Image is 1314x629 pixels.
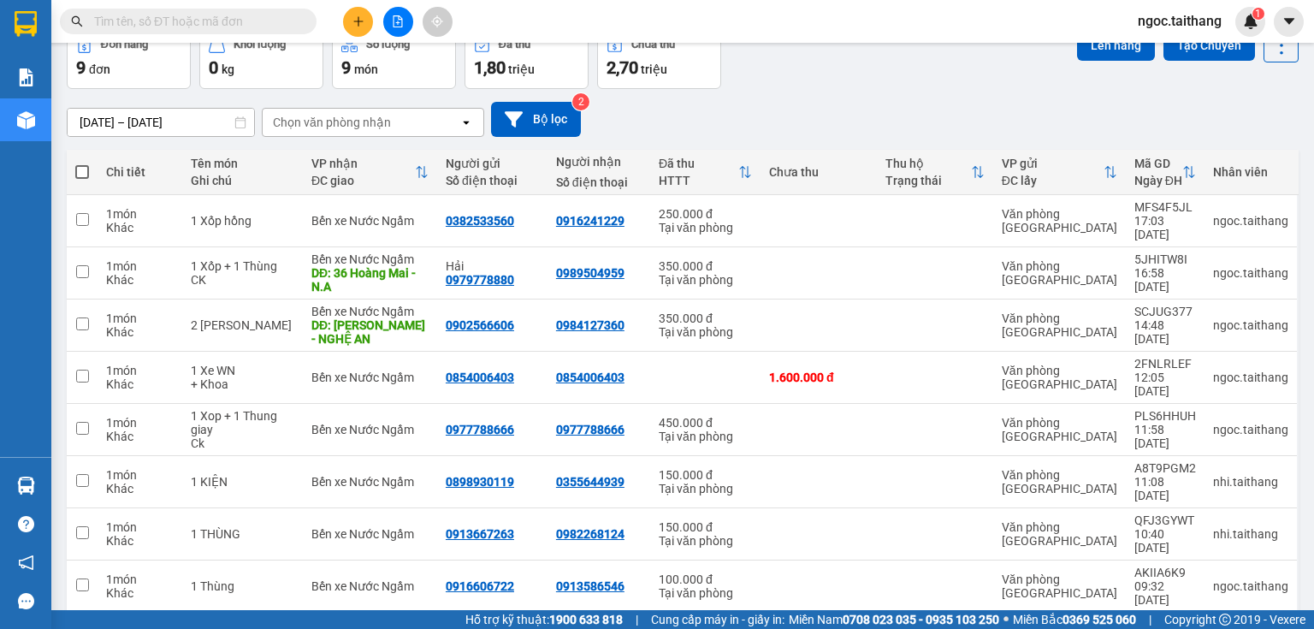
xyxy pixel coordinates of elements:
[549,613,623,626] strong: 1900 633 818
[1002,364,1117,391] div: Văn phòng [GEOGRAPHIC_DATA]
[311,527,429,541] div: Bến xe Nước Ngầm
[631,39,675,50] div: Chưa thu
[769,371,868,384] div: 1.600.000 đ
[465,27,589,89] button: Đã thu1,80 triệu
[383,7,413,37] button: file-add
[446,259,539,273] div: Hải
[1134,423,1196,450] div: 11:58 [DATE]
[1124,10,1235,32] span: ngoc.taithang
[366,39,410,50] div: Số lượng
[1134,318,1196,346] div: 14:48 [DATE]
[1013,610,1136,629] span: Miền Bắc
[311,579,429,593] div: Bến xe Nước Ngầm
[659,573,752,586] div: 100.000 đ
[1255,8,1261,20] span: 1
[18,593,34,609] span: message
[1274,7,1304,37] button: caret-down
[106,325,174,339] div: Khác
[659,207,752,221] div: 250.000 đ
[1219,614,1231,626] span: copyright
[556,318,624,332] div: 0984127360
[423,7,453,37] button: aim
[993,150,1126,195] th: Toggle SortBy
[877,150,993,195] th: Toggle SortBy
[106,430,174,443] div: Khác
[556,475,624,489] div: 0355644939
[191,579,294,593] div: 1 Thùng
[659,325,752,339] div: Tại văn phòng
[68,109,254,136] input: Select a date range.
[1134,252,1196,266] div: 5JHITW8I
[106,259,174,273] div: 1 món
[556,214,624,228] div: 0916241229
[572,93,589,110] sup: 2
[1213,579,1288,593] div: ngoc.taithang
[106,312,174,325] div: 1 món
[106,273,174,287] div: Khác
[508,62,535,76] span: triệu
[659,430,752,443] div: Tại văn phòng
[885,157,971,170] div: Thu hộ
[446,157,539,170] div: Người gửi
[311,371,429,384] div: Bến xe Nước Ngầm
[332,27,456,89] button: Số lượng9món
[234,39,286,50] div: Khối lượng
[1213,214,1288,228] div: ngoc.taithang
[446,527,514,541] div: 0913667263
[191,409,294,436] div: 1 Xop + 1 Thung giay
[106,534,174,548] div: Khác
[659,416,752,430] div: 450.000 đ
[1002,416,1117,443] div: Văn phòng [GEOGRAPHIC_DATA]
[499,39,530,50] div: Đã thu
[556,423,624,436] div: 0977788666
[311,214,429,228] div: Bến xe Nước Ngầm
[1243,14,1258,29] img: icon-new-feature
[491,102,581,137] button: Bộ lọc
[556,266,624,280] div: 0989504959
[1252,8,1264,20] sup: 1
[106,165,174,179] div: Chi tiết
[17,477,35,495] img: warehouse-icon
[354,62,378,76] span: món
[106,221,174,234] div: Khác
[273,114,391,131] div: Chọn văn phòng nhận
[446,214,514,228] div: 0382533560
[1134,214,1196,241] div: 17:03 [DATE]
[446,579,514,593] div: 0916606722
[15,11,37,37] img: logo-vxr
[659,586,752,600] div: Tại văn phòng
[1213,423,1288,436] div: ngoc.taithang
[659,534,752,548] div: Tại văn phòng
[303,150,437,195] th: Toggle SortBy
[659,174,738,187] div: HTTT
[651,610,784,629] span: Cung cấp máy in - giấy in:
[392,15,404,27] span: file-add
[1002,259,1117,287] div: Văn phòng [GEOGRAPHIC_DATA]
[311,266,429,294] div: DĐ: 36 Hoàng Mai - N.A
[191,364,294,377] div: 1 Xe WN
[1134,200,1196,214] div: MFS4F5JL
[311,475,429,489] div: Bến xe Nước Ngầm
[18,555,34,571] span: notification
[106,416,174,430] div: 1 món
[1134,174,1182,187] div: Ngày ĐH
[1134,266,1196,294] div: 16:58 [DATE]
[1134,357,1196,371] div: 2FNLRLEF
[67,27,191,89] button: Đơn hàng9đơn
[789,610,999,629] span: Miền Nam
[191,174,294,187] div: Ghi chú
[311,423,429,436] div: Bến xe Nước Ngầm
[1213,165,1288,179] div: Nhân viên
[446,174,539,187] div: Số điện thoại
[106,468,174,482] div: 1 món
[431,15,443,27] span: aim
[311,252,429,266] div: Bến xe Nước Ngầm
[191,259,294,273] div: 1 Xốp + 1 Thùng
[106,364,174,377] div: 1 món
[191,475,294,489] div: 1 KIỆN
[199,27,323,89] button: Khối lượng0kg
[94,12,296,31] input: Tìm tên, số ĐT hoặc mã đơn
[311,174,415,187] div: ĐC giao
[843,613,999,626] strong: 0708 023 035 - 0935 103 250
[106,207,174,221] div: 1 món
